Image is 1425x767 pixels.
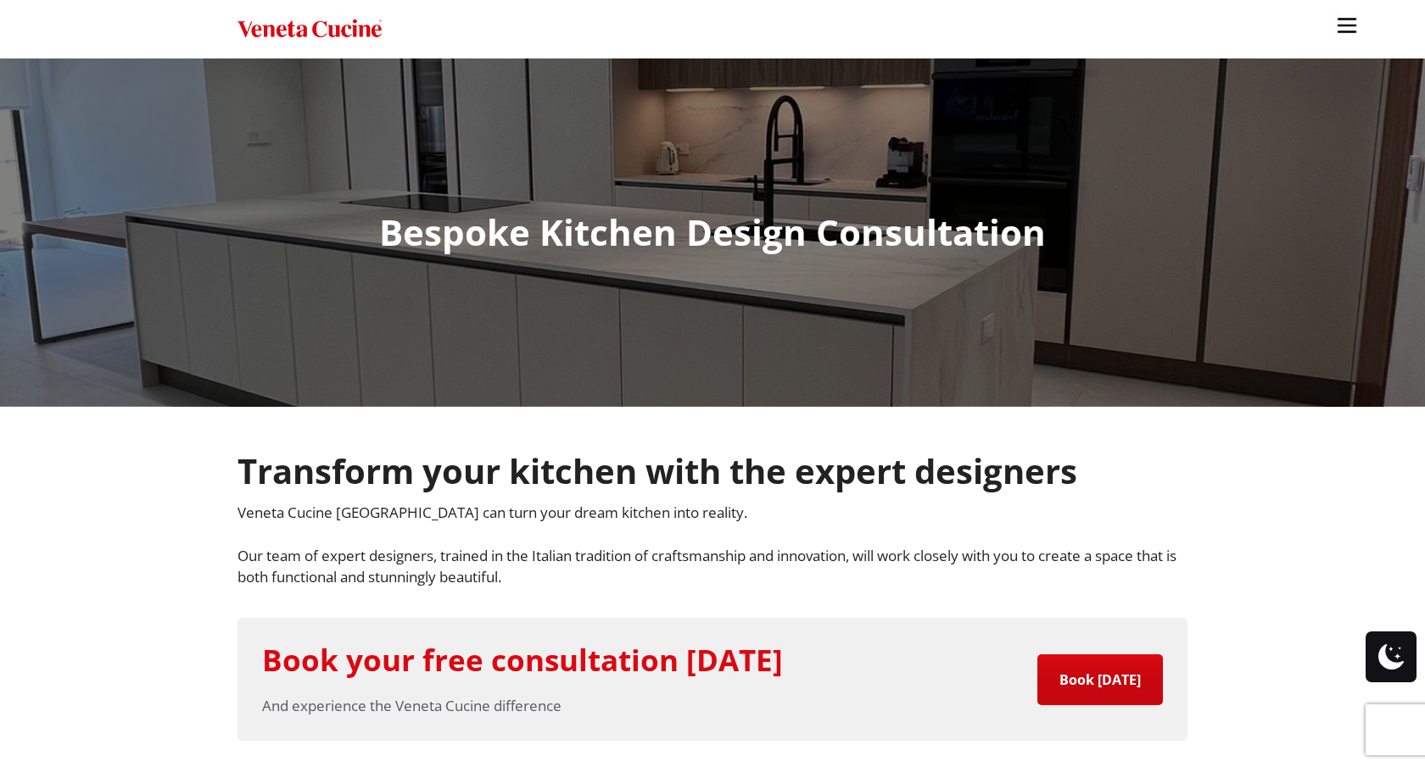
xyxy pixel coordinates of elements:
a: Book [DATE] [1037,654,1163,705]
img: burger-menu-svgrepo-com-30x30.jpg [1334,13,1360,38]
strong: Book [DATE] [1059,670,1141,689]
p: Veneta Cucine [GEOGRAPHIC_DATA] can turn your dream kitchen into reality. [237,502,1187,524]
img: Veneta Cucine USA [237,17,382,42]
h2: Book your free consultation [DATE] [262,642,1014,678]
h2: Transform your kitchen with the expert designers [237,441,1077,502]
p: Our team of expert designers, trained in the Italian tradition of craftsmanship and innovation, w... [237,545,1187,588]
span: And experience the Veneta Cucine difference [262,696,562,715]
